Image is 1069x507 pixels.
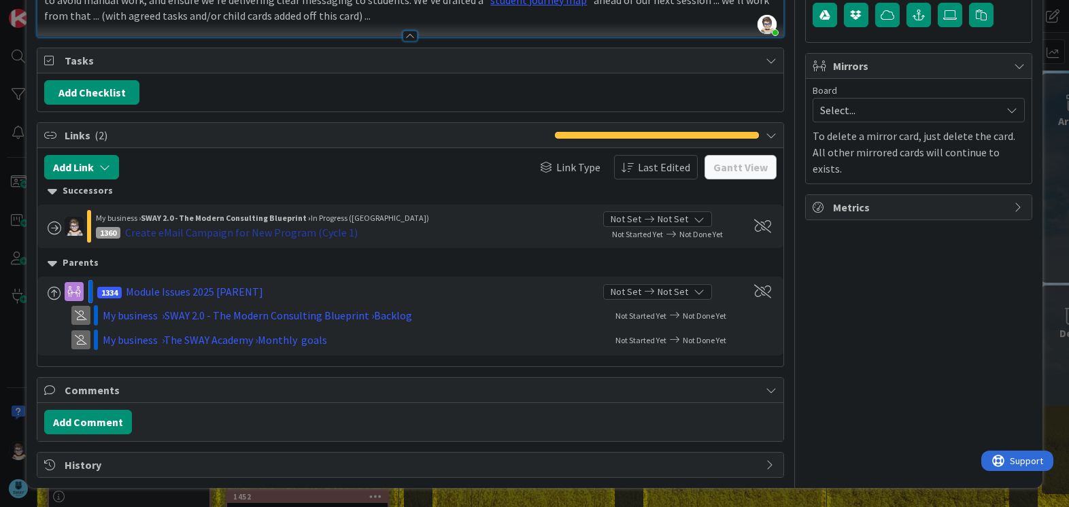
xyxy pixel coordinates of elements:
div: My business › SWAY 2.0 - The Modern Consulting Blueprint › Backlog [103,307,456,324]
span: Select... [820,101,994,120]
div: My business › The SWAY Academy › Monthly goals [103,332,456,348]
span: Links [65,127,547,143]
button: Add Link [44,155,119,179]
div: Successors [48,183,773,198]
span: Not Set [658,212,688,226]
span: Last Edited [638,159,690,175]
span: Tasks [65,52,758,69]
div: Parents [48,256,773,270]
button: Last Edited [614,155,698,179]
span: Not Set [611,212,641,226]
span: Not Done Yet [683,311,726,321]
span: Not Done Yet [679,229,723,239]
span: Not Set [658,285,688,299]
div: Module Issues 2025 [PARENT] [126,283,263,300]
button: Add Checklist [44,80,139,105]
span: ( 2 ) [95,128,107,142]
div: 1360 [96,227,120,239]
span: Not Started Yet [615,335,666,345]
span: Metrics [833,199,1007,215]
span: My business › [96,213,141,223]
span: In Progress ([GEOGRAPHIC_DATA]) [311,213,429,223]
span: Not Started Yet [612,229,663,239]
span: History [65,457,758,473]
div: Create eMail Campaign for New Program (Cycle 1) [125,224,358,241]
span: 1334 [97,287,122,298]
span: Board [813,86,837,95]
span: Comments [65,382,758,398]
button: Gantt View [705,155,777,179]
span: Not Started Yet [615,311,666,321]
span: Link Type [556,159,600,175]
b: SWAY 2.0 - The Modern Consulting Blueprint › [141,213,311,223]
img: TP [65,217,84,236]
span: Mirrors [833,58,1007,74]
span: Support [29,2,62,18]
span: Not Done Yet [683,335,726,345]
span: Not Set [611,285,641,299]
button: Add Comment [44,410,132,434]
p: To delete a mirror card, just delete the card. All other mirrored cards will continue to exists. [813,128,1025,177]
img: GSQywPghEhdbY4OwXOWrjRcy4shk9sHH.png [758,15,777,34]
